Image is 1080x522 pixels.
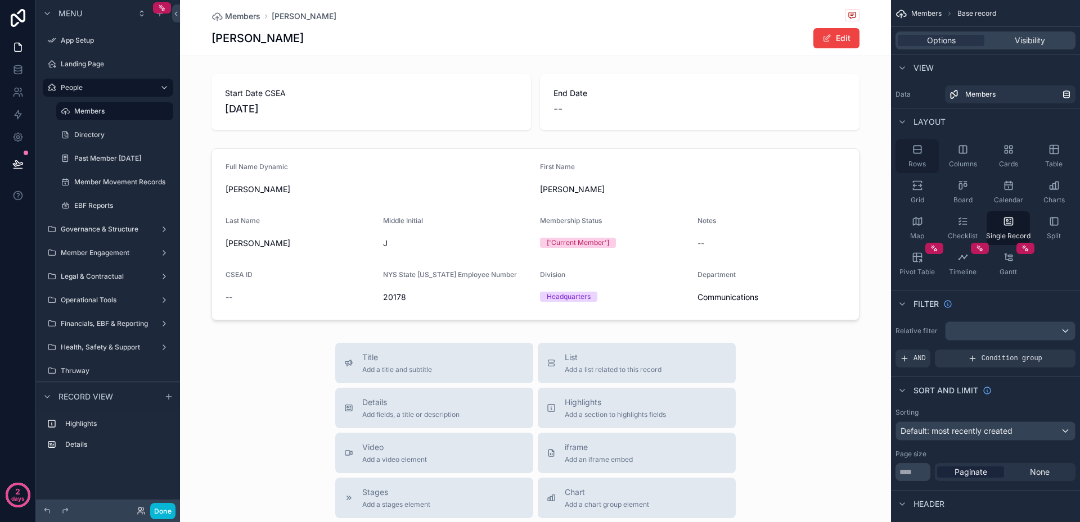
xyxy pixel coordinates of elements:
[941,247,984,281] button: Timeline
[927,35,956,46] span: Options
[913,385,978,396] span: Sort And Limit
[895,90,940,99] label: Data
[1032,175,1075,209] button: Charts
[43,362,173,380] a: Thruway
[895,326,940,335] label: Relative filter
[1030,466,1050,478] span: None
[913,298,939,310] span: Filter
[43,220,173,238] a: Governance & Structure
[43,244,173,262] a: Member Engagement
[56,102,173,120] a: Members
[945,85,1075,103] a: Members
[211,11,260,22] a: Members
[965,90,996,99] span: Members
[953,196,973,205] span: Board
[58,8,82,19] span: Menu
[61,343,155,352] label: Health, Safety & Support
[911,9,942,18] span: Members
[913,354,926,363] span: AND
[957,9,996,18] span: Base record
[61,272,155,281] label: Legal & Contractual
[61,366,171,375] label: Thruway
[895,408,919,417] label: Sorting
[1000,267,1017,276] span: Gantt
[899,267,935,276] span: Pivot Table
[61,60,171,69] label: Landing Page
[211,30,304,46] h1: [PERSON_NAME]
[895,247,939,281] button: Pivot Table
[941,211,984,245] button: Checklist
[56,173,173,191] a: Member Movement Records
[1032,211,1075,245] button: Split
[913,62,934,74] span: View
[43,291,173,309] a: Operational Tools
[999,160,1018,169] span: Cards
[43,315,173,333] a: Financials, EBF & Reporting
[913,116,946,128] span: Layout
[987,211,1030,245] button: Single Record
[74,130,171,139] label: Directory
[36,410,180,465] div: scrollable content
[949,267,976,276] span: Timeline
[910,232,924,240] span: Map
[948,232,978,240] span: Checklist
[1045,160,1063,169] span: Table
[61,248,155,257] label: Member Engagement
[74,201,171,210] label: EBF Reports
[941,175,984,209] button: Board
[272,11,336,22] a: [PERSON_NAME]
[58,391,113,402] span: Record view
[949,160,977,169] span: Columns
[56,197,173,215] a: EBF Reports
[225,11,260,22] span: Members
[987,139,1030,173] button: Cards
[941,139,984,173] button: Columns
[43,79,173,97] a: People
[61,36,171,45] label: App Setup
[56,149,173,167] a: Past Member [DATE]
[895,450,926,459] label: Page size
[1047,232,1061,240] span: Split
[74,178,171,187] label: Member Movement Records
[61,225,155,234] label: Governance & Structure
[1043,196,1065,205] span: Charts
[1032,139,1075,173] button: Table
[43,267,173,285] a: Legal & Contractual
[987,175,1030,209] button: Calendar
[65,440,169,449] label: Details
[901,426,1012,435] span: Default: most recently created
[982,354,1042,363] span: Condition group
[56,126,173,144] a: Directory
[61,296,155,305] label: Operational Tools
[908,160,926,169] span: Rows
[65,419,169,428] label: Highlights
[43,55,173,73] a: Landing Page
[911,196,924,205] span: Grid
[74,154,171,163] label: Past Member [DATE]
[61,319,155,328] label: Financials, EBF & Reporting
[61,83,151,92] label: People
[895,211,939,245] button: Map
[15,486,20,497] p: 2
[43,338,173,356] a: Health, Safety & Support
[895,421,1075,441] button: Default: most recently created
[43,31,173,49] a: App Setup
[74,107,166,116] label: Members
[913,498,944,510] span: Header
[11,491,25,506] p: days
[895,175,939,209] button: Grid
[994,196,1023,205] span: Calendar
[813,28,859,48] button: Edit
[986,232,1030,240] span: Single Record
[955,466,987,478] span: Paginate
[150,503,175,519] button: Done
[1015,35,1045,46] span: Visibility
[895,139,939,173] button: Rows
[987,247,1030,281] button: Gantt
